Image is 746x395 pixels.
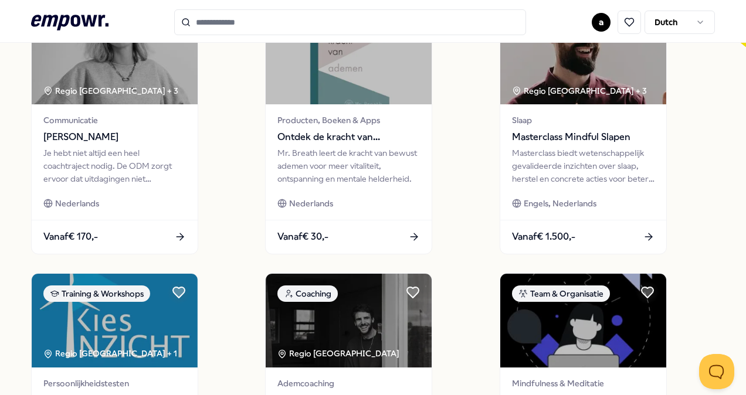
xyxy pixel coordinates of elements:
[500,274,666,367] img: package image
[512,147,655,186] div: Masterclass biedt wetenschappelijk gevalideerde inzichten over slaap, herstel en concrete acties ...
[277,229,328,244] span: Vanaf € 30,-
[512,229,575,244] span: Vanaf € 1.500,-
[31,10,198,254] a: package imageCoachingRegio [GEOGRAPHIC_DATA] + 3Communicatie[PERSON_NAME]Je hebt niet altijd een ...
[174,9,526,35] input: Search for products, categories or subcategories
[512,285,610,302] div: Team & Organisatie
[266,274,432,367] img: package image
[277,347,401,360] div: Regio [GEOGRAPHIC_DATA]
[512,114,655,127] span: Slaap
[592,13,611,32] button: a
[43,130,186,145] span: [PERSON_NAME]
[500,11,666,104] img: package image
[265,10,432,254] a: package imageAdemProducten, Boeken & AppsOntdek de kracht van [PERSON_NAME]Mr. Breath leert de kr...
[43,229,98,244] span: Vanaf € 170,-
[512,84,647,97] div: Regio [GEOGRAPHIC_DATA] + 3
[43,285,150,302] div: Training & Workshops
[43,377,186,390] span: Persoonlijkheidstesten
[43,147,186,186] div: Je hebt niet altijd een heel coachtraject nodig. De ODM zorgt ervoor dat uitdagingen niet complex...
[32,274,198,367] img: package image
[43,347,177,360] div: Regio [GEOGRAPHIC_DATA] + 1
[289,197,333,210] span: Nederlands
[512,130,655,145] span: Masterclass Mindful Slapen
[277,130,420,145] span: Ontdek de kracht van [PERSON_NAME]
[699,354,734,389] iframe: Help Scout Beacon - Open
[266,11,432,104] img: package image
[55,197,99,210] span: Nederlands
[43,114,186,127] span: Communicatie
[500,10,667,254] a: package imageTeam & OrganisatieRegio [GEOGRAPHIC_DATA] + 3SlaapMasterclass Mindful SlapenMastercl...
[277,114,420,127] span: Producten, Boeken & Apps
[524,197,596,210] span: Engels, Nederlands
[32,11,198,104] img: package image
[43,84,178,97] div: Regio [GEOGRAPHIC_DATA] + 3
[277,285,338,302] div: Coaching
[277,147,420,186] div: Mr. Breath leert de kracht van bewust ademen voor meer vitaliteit, ontspanning en mentale helderh...
[512,377,655,390] span: Mindfulness & Meditatie
[277,377,420,390] span: Ademcoaching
